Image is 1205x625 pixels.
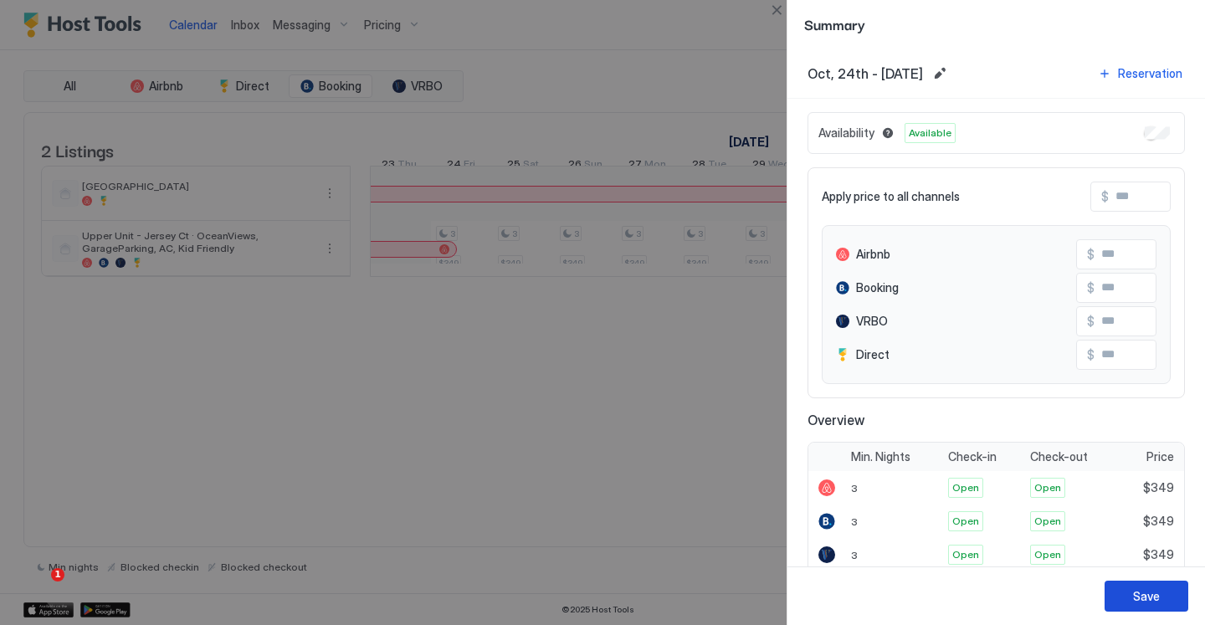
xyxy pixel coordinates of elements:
[1101,189,1109,204] span: $
[851,482,858,494] span: 3
[930,64,950,84] button: Edit date range
[1143,480,1174,495] span: $349
[51,568,64,581] span: 1
[1034,514,1061,529] span: Open
[856,314,888,329] span: VRBO
[851,515,858,528] span: 3
[856,280,899,295] span: Booking
[808,65,923,82] span: Oct, 24th - [DATE]
[856,247,890,262] span: Airbnb
[1095,62,1185,85] button: Reservation
[1133,587,1160,605] div: Save
[804,13,1188,34] span: Summary
[1087,347,1095,362] span: $
[1105,581,1188,612] button: Save
[878,123,898,143] button: Blocked dates override all pricing rules and remain unavailable until manually unblocked
[818,126,874,141] span: Availability
[851,449,910,464] span: Min. Nights
[1143,514,1174,529] span: $349
[851,549,858,561] span: 3
[1143,547,1174,562] span: $349
[1087,280,1095,295] span: $
[17,568,57,608] iframe: Intercom live chat
[1087,314,1095,329] span: $
[952,514,979,529] span: Open
[952,480,979,495] span: Open
[1118,64,1182,82] div: Reservation
[952,547,979,562] span: Open
[856,347,890,362] span: Direct
[1034,480,1061,495] span: Open
[1030,449,1088,464] span: Check-out
[808,412,1185,428] span: Overview
[1146,449,1174,464] span: Price
[822,189,960,204] span: Apply price to all channels
[1034,547,1061,562] span: Open
[948,449,997,464] span: Check-in
[1087,247,1095,262] span: $
[909,126,951,141] span: Available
